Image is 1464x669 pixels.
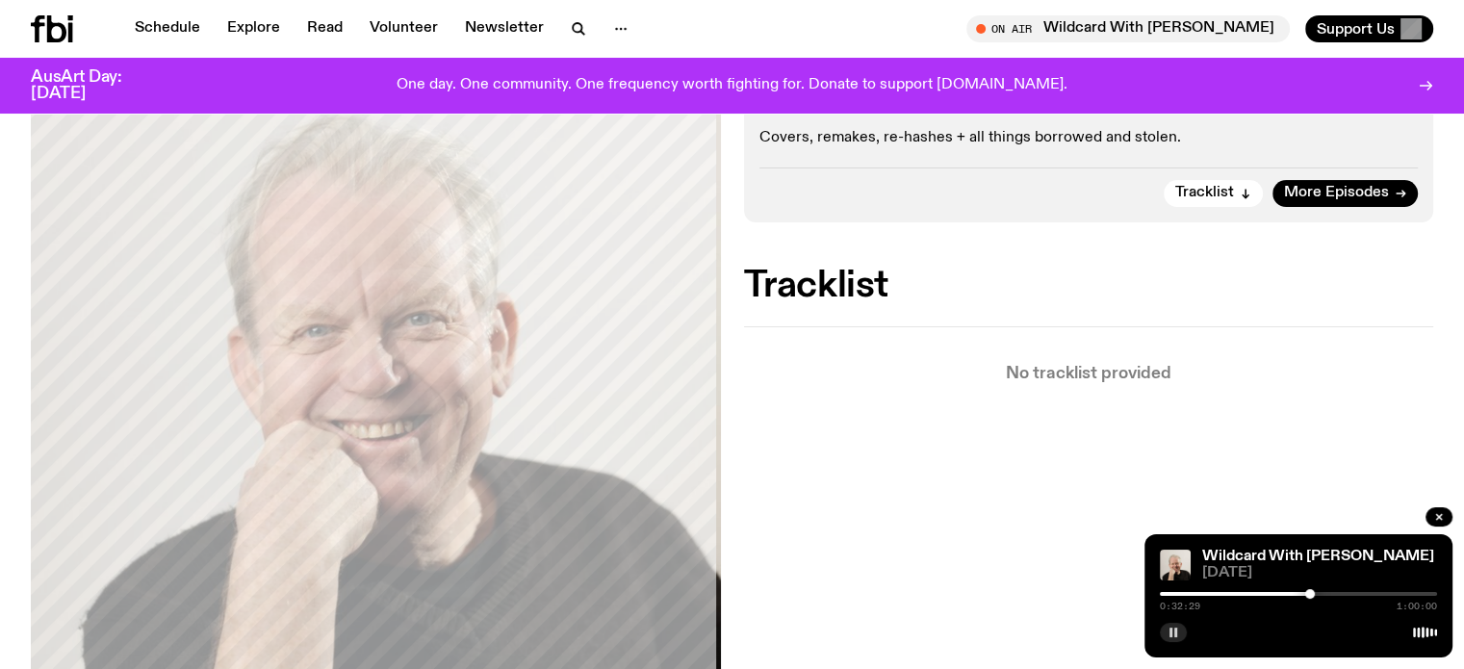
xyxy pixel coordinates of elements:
[1164,180,1263,207] button: Tracklist
[1160,602,1200,611] span: 0:32:29
[358,15,449,42] a: Volunteer
[744,269,1434,303] h2: Tracklist
[1284,186,1389,200] span: More Episodes
[759,129,1419,147] p: Covers, remakes, re-hashes + all things borrowed and stolen.
[966,15,1290,42] button: On AirWildcard With [PERSON_NAME]
[1317,20,1395,38] span: Support Us
[295,15,354,42] a: Read
[1272,180,1418,207] a: More Episodes
[453,15,555,42] a: Newsletter
[1160,550,1191,580] img: Stuart is smiling charmingly, wearing a black t-shirt against a stark white background.
[1305,15,1433,42] button: Support Us
[1175,186,1234,200] span: Tracklist
[744,366,1434,382] p: No tracklist provided
[31,69,154,102] h3: AusArt Day: [DATE]
[1397,602,1437,611] span: 1:00:00
[397,77,1067,94] p: One day. One community. One frequency worth fighting for. Donate to support [DOMAIN_NAME].
[1202,549,1434,564] a: Wildcard With [PERSON_NAME]
[216,15,292,42] a: Explore
[1202,566,1437,580] span: [DATE]
[123,15,212,42] a: Schedule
